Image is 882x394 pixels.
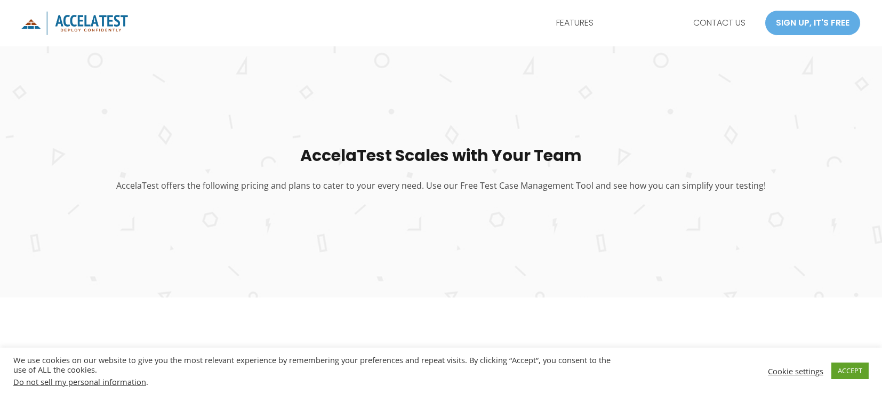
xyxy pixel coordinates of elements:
[768,366,823,376] a: Cookie settings
[685,10,754,36] a: CONTACT US
[21,17,128,28] a: AccelaTest
[548,10,602,36] a: FEATURES
[765,10,861,36] a: SIGN UP, IT'S FREE
[602,10,685,36] a: PRICING & PLANS
[300,144,582,167] strong: AccelaTest Scales with Your Team
[13,355,612,387] div: We use cookies on our website to give you the most relevant experience by remembering your prefer...
[831,363,869,379] a: ACCEPT
[21,11,128,35] img: icon
[13,376,146,387] a: Do not sell my personal information
[548,10,754,36] nav: Site Navigation
[13,377,612,387] div: .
